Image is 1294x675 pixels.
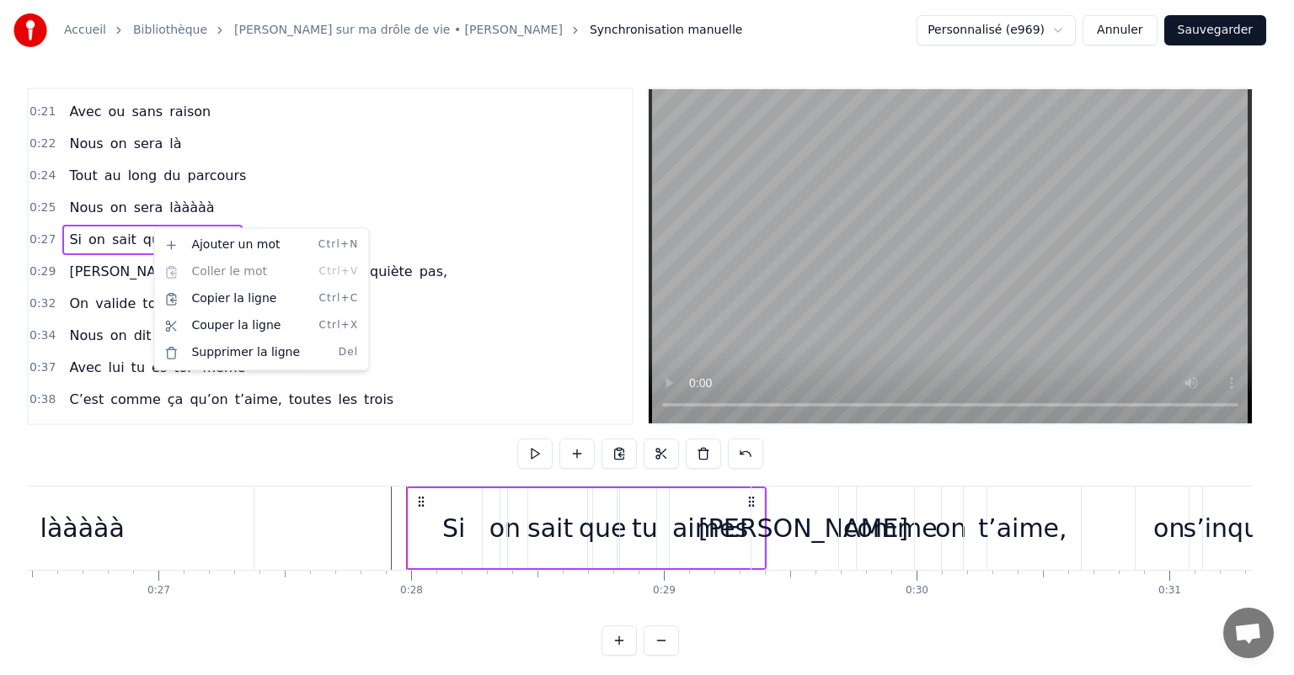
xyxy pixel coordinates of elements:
[158,339,365,366] div: Supprimer la ligne
[158,312,365,339] div: Couper la ligne
[158,285,365,312] div: Copier la ligne
[318,292,358,306] span: Ctrl+C
[319,319,359,332] span: Ctrl+X
[158,231,365,258] div: Ajouter un mot
[318,238,359,252] span: Ctrl+N
[339,346,359,359] span: Del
